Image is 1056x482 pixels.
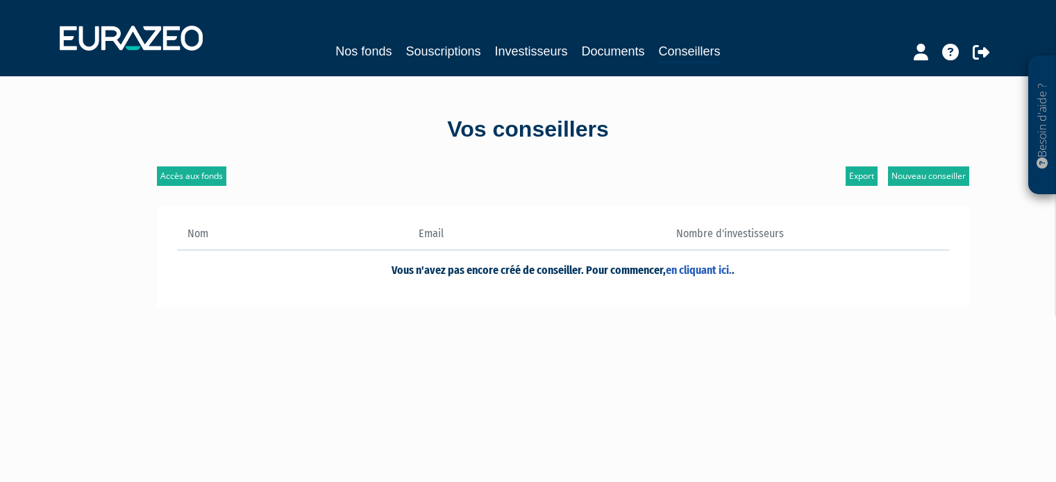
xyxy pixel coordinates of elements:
th: Email [408,226,562,250]
a: Nouveau conseiller [888,166,969,186]
a: Investisseurs [494,42,567,61]
a: en cliquant ici. [666,264,732,277]
p: Besoin d'aide ? [1034,63,1050,188]
th: Nom [177,226,409,250]
img: 1732889491-logotype_eurazeo_blanc_rvb.png [60,26,203,51]
a: Documents [582,42,645,61]
a: Souscriptions [405,42,480,61]
a: Conseillers [659,42,721,63]
td: Vous n'avez pas encore créé de conseiller. Pour commencer, . [177,250,949,288]
a: Accès aux fonds [157,166,226,186]
a: Nos fonds [335,42,392,61]
div: Vos conseillers [133,114,924,146]
th: Nombre d'investisseurs [562,226,794,250]
a: Export [846,166,878,186]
